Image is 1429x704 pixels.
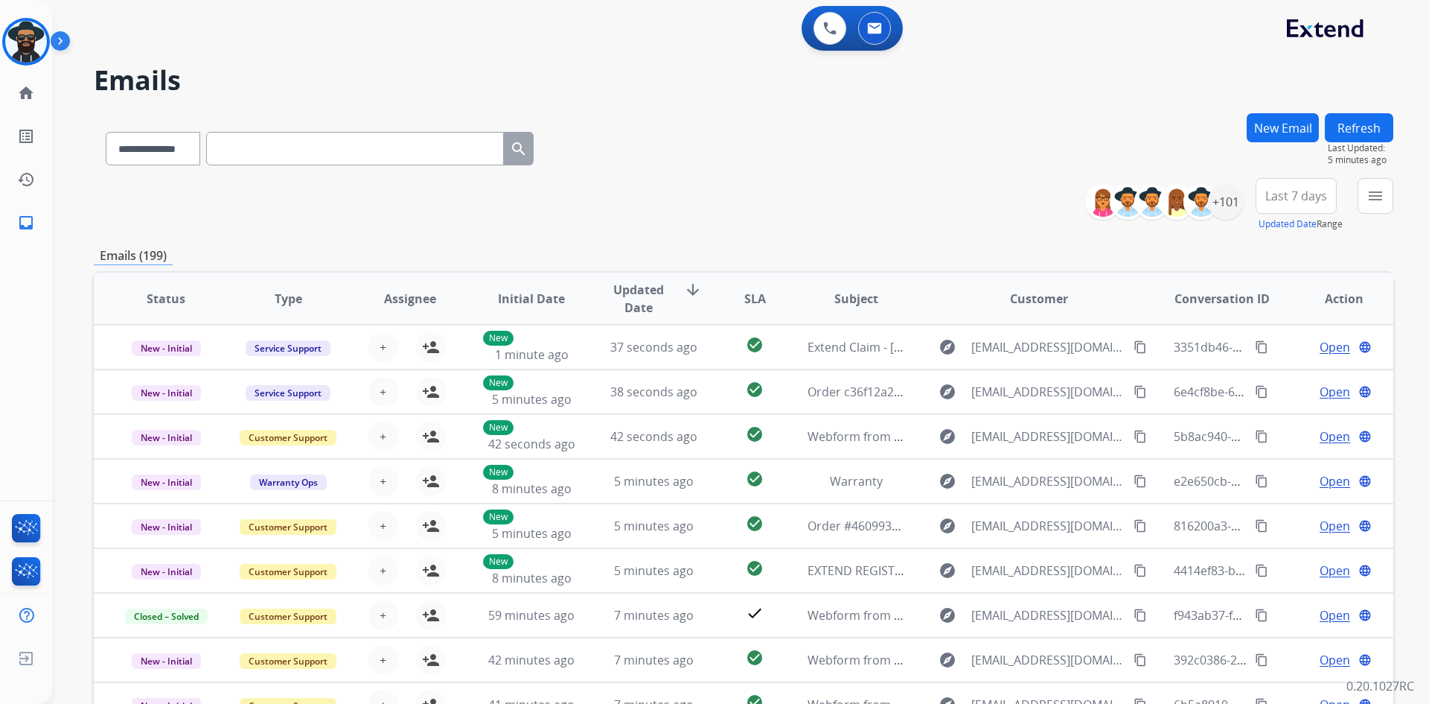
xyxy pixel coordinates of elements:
[132,519,201,535] span: New - Initial
[971,606,1125,624] span: [EMAIL_ADDRESS][DOMAIN_NAME]
[1255,609,1268,622] mat-icon: content_copy
[240,653,336,669] span: Customer Support
[1320,562,1350,580] span: Open
[614,473,694,489] span: 5 minutes ago
[1358,430,1372,443] mat-icon: language
[380,428,386,445] span: +
[808,428,1145,445] span: Webform from [EMAIL_ADDRESS][DOMAIN_NAME] on [DATE]
[1174,339,1395,355] span: 3351db46-cd23-4f4a-a366-aa0fa1ec45f9
[610,384,697,400] span: 38 seconds ago
[939,383,956,401] mat-icon: explore
[1328,154,1393,166] span: 5 minutes ago
[834,290,878,308] span: Subject
[614,562,694,579] span: 5 minutes ago
[422,338,440,356] mat-icon: person_add
[744,290,766,308] span: SLA
[488,652,575,668] span: 42 minutes ago
[1255,564,1268,577] mat-icon: content_copy
[492,570,572,586] span: 8 minutes ago
[498,290,565,308] span: Initial Date
[483,331,514,346] p: New
[614,652,694,668] span: 7 minutes ago
[1358,564,1372,577] mat-icon: language
[1325,113,1393,142] button: Refresh
[368,377,398,407] button: +
[240,519,336,535] span: Customer Support
[1174,607,1402,624] span: f943ab37-f16d-41b0-8bd8-ddaccd99b98e
[483,375,514,390] p: New
[250,475,327,490] span: Warranty Ops
[684,281,702,299] mat-icon: arrow_downward
[939,562,956,580] mat-icon: explore
[1320,338,1350,356] span: Open
[1256,178,1337,214] button: Last 7 days
[132,653,201,669] span: New - Initial
[746,515,764,533] mat-icon: check_circle
[1255,430,1268,443] mat-icon: content_copy
[1358,475,1372,488] mat-icon: language
[5,21,47,63] img: avatar
[1174,428,1398,445] span: 5b8ac940-5cd9-4022-86d4-88f11ee88f44
[1265,193,1327,199] span: Last 7 days
[1255,653,1268,667] mat-icon: content_copy
[422,651,440,669] mat-icon: person_add
[1320,517,1350,535] span: Open
[1247,113,1319,142] button: New Email
[1358,653,1372,667] mat-icon: language
[939,517,956,535] mat-icon: explore
[1174,518,1403,534] span: 816200a3-b488-43f5-bc7a-d005ead9b553
[132,430,201,445] span: New - Initial
[422,606,440,624] mat-icon: person_add
[1320,383,1350,401] span: Open
[1255,519,1268,533] mat-icon: content_copy
[1134,340,1147,354] mat-icon: content_copy
[939,338,956,356] mat-icon: explore
[94,247,173,265] p: Emails (199)
[808,607,1145,624] span: Webform from [EMAIL_ADDRESS][DOMAIN_NAME] on [DATE]
[1358,385,1372,399] mat-icon: language
[1134,475,1147,488] mat-icon: content_copy
[1134,430,1147,443] mat-icon: content_copy
[422,472,440,490] mat-icon: person_add
[808,652,1145,668] span: Webform from [EMAIL_ADDRESS][DOMAIN_NAME] on [DATE]
[275,290,302,308] span: Type
[1134,609,1147,622] mat-icon: content_copy
[1174,473,1401,489] span: e2e650cb-dc13-4927-a2f1-4448e4d39ad3
[746,336,764,354] mat-icon: check_circle
[808,562,1099,579] span: EXTEND REGISTRATION - [PERSON_NAME] 82I090647
[368,556,398,586] button: +
[483,510,514,524] p: New
[1271,273,1393,325] th: Action
[1174,652,1400,668] span: 392c0386-22cd-4601-ad0f-d561a0eca426
[495,346,569,363] span: 1 minute ago
[808,339,1268,355] span: Extend Claim - [PERSON_NAME] - Claim ID: fac9bfbd-4d75-4e0e-bc1b-50e98f4de08e
[1134,519,1147,533] mat-icon: content_copy
[1366,187,1384,205] mat-icon: menu
[488,607,575,624] span: 59 minutes ago
[384,290,436,308] span: Assignee
[1255,385,1268,399] mat-icon: content_copy
[380,606,386,624] span: +
[808,518,912,534] span: Order #460993019
[368,422,398,451] button: +
[368,600,398,630] button: +
[368,332,398,362] button: +
[1320,606,1350,624] span: Open
[1259,218,1317,230] button: Updated Date
[1255,340,1268,354] mat-icon: content_copy
[1358,519,1372,533] mat-icon: language
[939,472,956,490] mat-icon: explore
[492,525,572,542] span: 5 minutes ago
[94,66,1393,95] h2: Emails
[246,340,330,356] span: Service Support
[492,391,572,408] span: 5 minutes ago
[17,84,35,102] mat-icon: home
[132,385,201,401] span: New - Initial
[422,383,440,401] mat-icon: person_add
[422,517,440,535] mat-icon: person_add
[939,651,956,669] mat-icon: explore
[240,564,336,580] span: Customer Support
[246,385,330,401] span: Service Support
[1358,609,1372,622] mat-icon: language
[1134,564,1147,577] mat-icon: content_copy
